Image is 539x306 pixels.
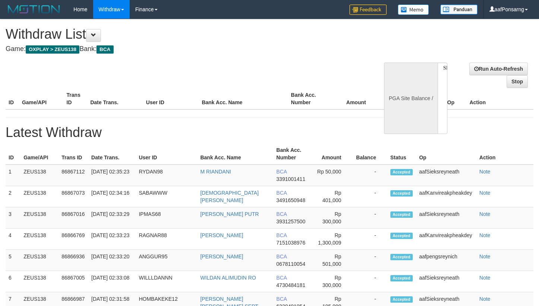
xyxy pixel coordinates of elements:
[311,165,352,186] td: Rp 50,000
[6,186,20,207] td: 2
[416,207,476,229] td: aafSieksreyneath
[390,254,413,260] span: Accepted
[200,275,256,281] a: WILDAN ALIMUDIN RO
[276,176,305,182] span: 3391001411
[352,165,387,186] td: -
[476,143,533,165] th: Action
[288,88,333,109] th: Bank Acc. Number
[479,296,491,302] a: Note
[507,75,528,88] a: Stop
[349,4,387,15] img: Feedback.jpg
[416,271,476,292] td: aafSieksreyneath
[64,88,88,109] th: Trans ID
[58,207,88,229] td: 86867016
[276,254,287,259] span: BCA
[273,143,311,165] th: Bank Acc. Number
[276,275,287,281] span: BCA
[398,4,429,15] img: Button%20Memo.svg
[58,250,88,271] td: 86866936
[479,232,491,238] a: Note
[276,232,287,238] span: BCA
[276,219,305,224] span: 3931257500
[311,143,352,165] th: Amount
[390,169,413,175] span: Accepted
[390,211,413,218] span: Accepted
[143,88,199,109] th: User ID
[6,4,62,15] img: MOTION_logo.png
[469,63,528,75] a: Run Auto-Refresh
[479,169,491,175] a: Note
[136,229,197,250] td: RAGNAR88
[6,125,533,140] h1: Latest Withdraw
[352,250,387,271] td: -
[136,250,197,271] td: ANGGUR95
[58,186,88,207] td: 86867073
[390,296,413,303] span: Accepted
[58,165,88,186] td: 86867112
[6,88,19,109] th: ID
[6,45,352,53] h4: Game: Bank:
[6,165,20,186] td: 1
[199,88,288,109] th: Bank Acc. Name
[58,271,88,292] td: 86867005
[20,207,58,229] td: ZEUS138
[136,271,197,292] td: WILLLDANNN
[479,211,491,217] a: Note
[276,296,287,302] span: BCA
[20,165,58,186] td: ZEUS138
[390,275,413,281] span: Accepted
[6,250,20,271] td: 5
[197,143,273,165] th: Bank Acc. Name
[88,165,136,186] td: [DATE] 02:35:23
[88,271,136,292] td: [DATE] 02:33:08
[416,229,476,250] td: aafKanvireakpheakdey
[352,143,387,165] th: Balance
[416,165,476,186] td: aafSieksreyneath
[352,271,387,292] td: -
[276,190,287,196] span: BCA
[416,143,476,165] th: Op
[311,207,352,229] td: Rp 300,000
[200,169,231,175] a: M RIANDANI
[200,190,259,203] a: [DEMOGRAPHIC_DATA][PERSON_NAME]
[96,45,113,54] span: BCA
[311,186,352,207] td: Rp 401,000
[20,229,58,250] td: ZEUS138
[88,207,136,229] td: [DATE] 02:33:29
[6,207,20,229] td: 3
[87,88,143,109] th: Date Trans.
[88,229,136,250] td: [DATE] 02:33:23
[311,229,352,250] td: Rp 1,300,009
[466,88,533,109] th: Action
[416,250,476,271] td: aafpengsreynich
[333,88,377,109] th: Amount
[200,232,243,238] a: [PERSON_NAME]
[88,143,136,165] th: Date Trans.
[26,45,79,54] span: OXPLAY > ZEUS138
[444,88,467,109] th: Op
[276,240,305,246] span: 7151038976
[352,229,387,250] td: -
[136,186,197,207] td: SABAWWW
[88,250,136,271] td: [DATE] 02:33:20
[20,250,58,271] td: ZEUS138
[387,143,416,165] th: Status
[276,261,305,267] span: 0678110054
[200,254,243,259] a: [PERSON_NAME]
[440,4,478,15] img: panduan.png
[136,207,197,229] td: IPMAS68
[377,88,418,109] th: Balance
[136,143,197,165] th: User ID
[6,27,352,42] h1: Withdraw List
[384,63,438,134] div: PGA Site Balance /
[479,275,491,281] a: Note
[352,207,387,229] td: -
[276,197,305,203] span: 3491650948
[6,143,20,165] th: ID
[6,271,20,292] td: 6
[6,229,20,250] td: 4
[19,88,64,109] th: Game/API
[20,186,58,207] td: ZEUS138
[276,282,305,288] span: 4730484181
[20,143,58,165] th: Game/API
